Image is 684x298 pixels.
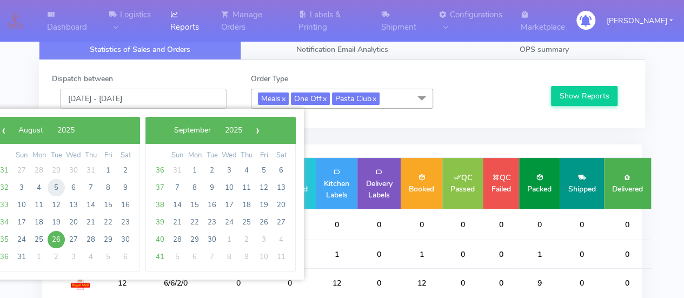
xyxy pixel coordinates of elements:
span: 22 [99,214,117,231]
span: 8 [186,179,203,196]
span: 11 [273,248,290,266]
span: 30 [203,231,221,248]
label: Order Type [251,73,288,84]
span: September [174,125,211,135]
span: 4 [82,248,99,266]
span: 20 [273,196,290,214]
td: Shipped [560,158,603,209]
span: 14 [82,196,99,214]
span: 18 [30,214,48,231]
td: 1 [316,240,357,268]
td: 0 [483,209,519,240]
a: x [322,92,327,104]
span: 6 [117,248,134,266]
span: 14 [169,196,186,214]
button: [PERSON_NAME] [599,10,681,32]
span: 9 [203,179,221,196]
span: 10 [221,179,238,196]
td: 12 [401,268,442,298]
span: 17 [221,196,238,214]
ul: Tabs [39,39,645,60]
td: 0 [357,268,400,298]
span: 27 [273,214,290,231]
span: 4 [238,162,255,179]
th: weekday [65,150,82,162]
td: 0 [264,268,316,298]
button: Show Reports [551,86,617,106]
td: Packed [519,158,560,209]
span: 36 [151,162,169,179]
span: 16 [203,196,221,214]
span: 12 [48,196,65,214]
span: 8 [221,248,238,266]
span: 1 [99,162,117,179]
span: 31 [82,162,99,179]
td: 0 [316,209,357,240]
td: 0 [442,240,483,268]
th: weekday [82,150,99,162]
span: 31 [169,162,186,179]
span: 13 [65,196,82,214]
span: 3 [255,231,273,248]
span: 5 [255,162,273,179]
span: 2 [203,162,221,179]
span: 21 [82,214,99,231]
span: 18 [238,196,255,214]
td: 12 [316,268,357,298]
td: 0 [519,209,560,240]
span: OPS summary [520,44,569,55]
span: 6 [273,162,290,179]
th: weekday [221,150,238,162]
span: 7 [203,248,221,266]
td: 0 [483,240,519,268]
a: x [371,92,376,104]
span: 3 [65,248,82,266]
span: 24 [13,231,30,248]
span: 19 [255,196,273,214]
span: 29 [186,231,203,248]
button: 2025 [50,122,82,138]
span: 5 [169,248,186,266]
td: 6/6/2/0 [138,268,212,298]
td: Delivered [604,158,651,209]
span: 23 [117,214,134,231]
span: Notification Email Analytics [296,44,388,55]
span: 38 [151,196,169,214]
span: 9 [238,248,255,266]
td: 0 [483,268,519,298]
span: 22 [186,214,203,231]
span: 30 [117,231,134,248]
input: Pick the Daterange [60,89,227,109]
span: › [249,122,265,138]
span: 29 [48,162,65,179]
span: 39 [151,214,169,231]
td: 0 [357,240,400,268]
td: 12 [105,268,138,298]
td: 0 [560,268,603,298]
span: 3 [13,179,30,196]
span: 19 [48,214,65,231]
a: x [281,92,285,104]
td: 0 [604,268,651,298]
span: 28 [82,231,99,248]
td: 1 [401,240,442,268]
span: 7 [169,179,186,196]
span: 29 [99,231,117,248]
span: 25 [30,231,48,248]
td: 0 [212,268,264,298]
span: 11 [30,196,48,214]
span: 26 [48,231,65,248]
span: 7 [82,179,99,196]
span: 4 [273,231,290,248]
td: 0 [442,209,483,240]
span: 13 [273,179,290,196]
span: 31 [13,248,30,266]
span: 2 [117,162,134,179]
span: Meals [258,92,289,105]
td: QC Failed [483,158,519,209]
th: weekday [13,150,30,162]
td: Kitchen Labels [316,158,357,209]
span: 2025 [225,125,242,135]
span: 28 [169,231,186,248]
th: weekday [273,150,290,162]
